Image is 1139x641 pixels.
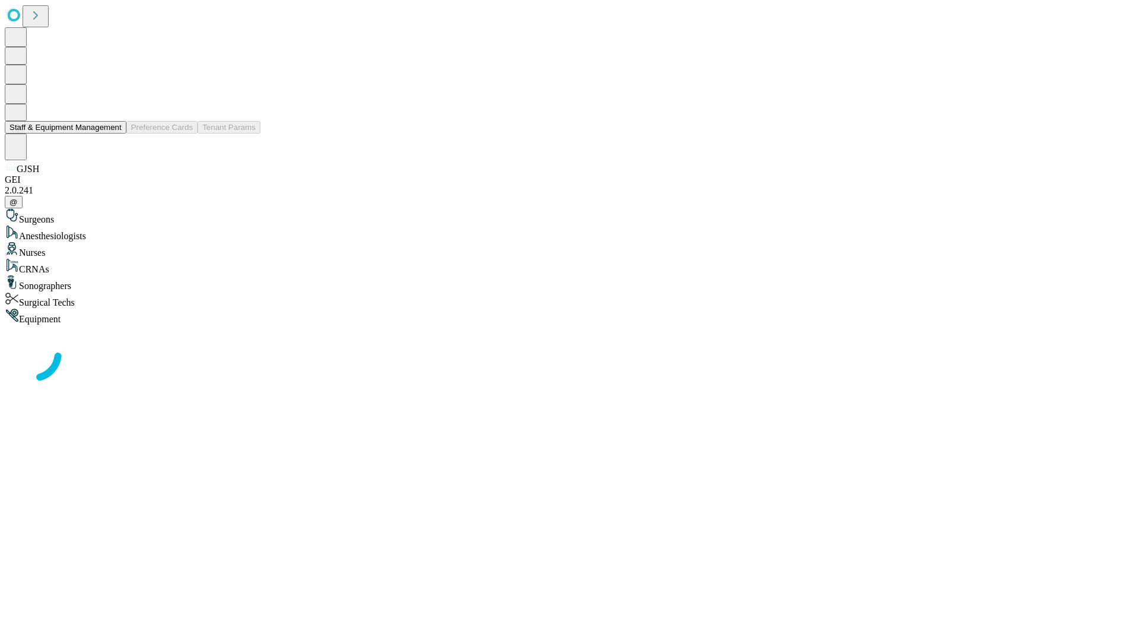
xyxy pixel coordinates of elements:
[5,291,1134,308] div: Surgical Techs
[5,208,1134,225] div: Surgeons
[5,242,1134,258] div: Nurses
[5,225,1134,242] div: Anesthesiologists
[5,196,23,208] button: @
[5,174,1134,185] div: GEI
[126,121,198,134] button: Preference Cards
[5,275,1134,291] div: Sonographers
[198,121,260,134] button: Tenant Params
[5,258,1134,275] div: CRNAs
[5,185,1134,196] div: 2.0.241
[5,308,1134,325] div: Equipment
[17,164,39,174] span: GJSH
[9,198,18,207] span: @
[5,121,126,134] button: Staff & Equipment Management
